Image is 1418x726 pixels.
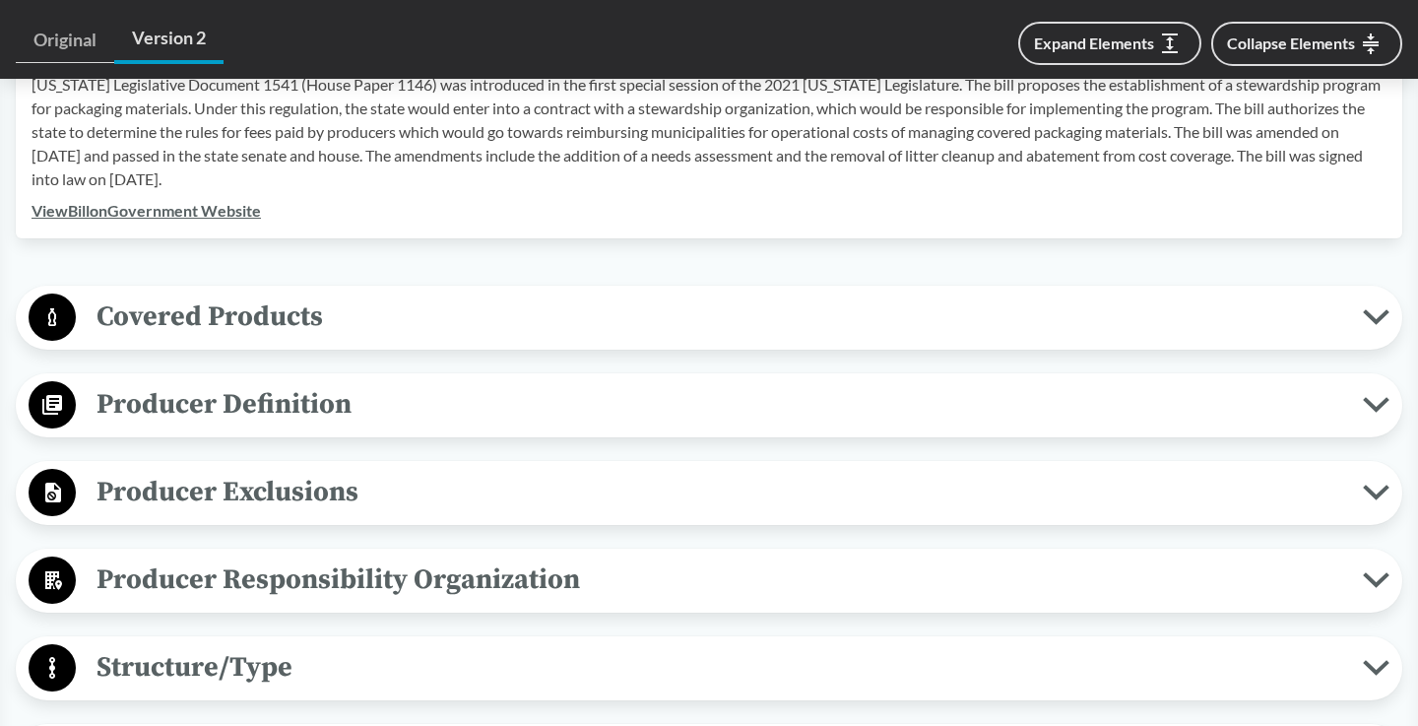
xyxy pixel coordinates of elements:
button: Structure/Type [23,643,1395,693]
span: Producer Responsibility Organization [76,558,1363,602]
a: Version 2 [114,16,224,64]
a: Original [16,18,114,63]
button: Producer Exclusions [23,468,1395,518]
button: Expand Elements [1018,22,1201,65]
span: Structure/Type [76,645,1363,690]
p: [US_STATE] Legislative Document 1541 (House Paper 1146) was introduced in the first special sessi... [32,73,1386,191]
button: Producer Definition [23,380,1395,430]
button: Producer Responsibility Organization [23,556,1395,606]
span: Producer Exclusions [76,470,1363,514]
span: Covered Products [76,295,1363,339]
span: Producer Definition [76,382,1363,427]
button: Covered Products [23,293,1395,343]
button: Collapse Elements [1211,22,1402,66]
a: ViewBillonGovernment Website [32,201,261,220]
